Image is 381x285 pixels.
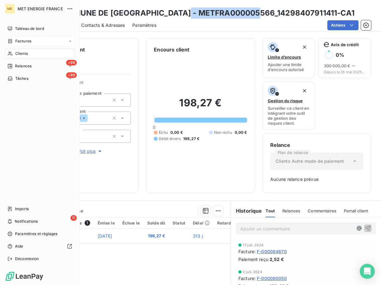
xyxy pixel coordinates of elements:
span: Propriétés Client [50,80,131,89]
span: 198,27 € [183,136,199,142]
span: Aucune relance prévue [270,176,363,182]
span: Paramètres et réglages [15,231,57,237]
span: 17 juil. 2024 [243,243,263,247]
span: Déconnexion [15,256,39,262]
span: Aide [15,244,23,249]
span: Relances [282,208,300,213]
span: Tout [266,208,275,213]
span: Tableau de bord [15,26,44,31]
span: Factures [15,38,31,44]
span: Surveiller ce client en intégrant votre outil de gestion des risques client. [268,106,310,126]
h6: Historique [231,207,262,215]
span: [DATE] [98,233,112,239]
span: +99 [66,72,77,78]
span: Voir plus [78,148,103,154]
span: 2,52 € [270,256,284,263]
span: Paramètres [132,22,156,28]
span: Non-échu [214,130,232,135]
span: F-000080050 [257,275,287,282]
h2: 198,27 € [154,97,247,115]
span: 313 j [193,233,203,239]
span: 0 [153,125,155,130]
span: Avis de crédit [331,42,359,47]
span: Paiement reçu [238,256,268,263]
span: 1 [85,220,90,226]
span: Clients Autre mode de paiement [276,158,344,164]
span: 2 juil. 2024 [243,270,262,274]
span: Relances [15,63,32,69]
h6: 0 % [336,52,344,58]
button: Voir plus [50,148,131,155]
span: Portail client [344,208,368,213]
span: 198,27 € [147,233,165,239]
button: Limite d’encoursAjouter une limite d’encours autorisé [262,38,315,78]
span: Échu [159,130,168,135]
span: F-000084670 [257,248,287,255]
span: Commentaires [308,208,336,213]
h6: Encours client [154,46,189,53]
div: Délai [193,220,210,225]
span: Facture : [238,248,256,255]
div: Retard [217,220,237,225]
span: Tâches [15,76,28,81]
span: 11 [71,215,77,221]
span: Clients [15,51,28,56]
button: Gestion du risqueSurveiller ce client en intégrant votre outil de gestion des risques client. [262,82,315,130]
h3: COMMUNE DE [GEOGRAPHIC_DATA] - METFRA000005566_14298407911411-CA1 [55,7,354,19]
span: 300 000,00 € [324,63,350,68]
div: Échue le [122,220,140,225]
span: Débit divers [159,136,181,142]
span: Notifications [15,219,38,224]
span: +99 [66,60,77,65]
span: Limite d’encours [268,55,301,60]
h6: Relance [270,141,363,149]
div: Statut [173,220,185,225]
img: Logo LeanPay [5,271,44,281]
input: Ajouter une valeur [88,115,93,121]
div: Émise le [98,220,115,225]
span: MET ENERGIE FRANCE [17,6,63,11]
span: Depuis le 26 mai 2025, 16:20 [324,70,366,74]
span: Contacts & Adresses [81,22,125,28]
span: 0,00 € [235,130,247,135]
span: Imports [15,206,29,212]
div: ME [5,4,15,14]
span: 0,00 € [170,130,183,135]
span: Gestion du risque [268,98,303,103]
div: Solde dû [147,220,165,225]
div: Open Intercom Messenger [360,264,375,279]
span: Ajouter une limite d’encours autorisé [268,62,310,72]
button: Actions [327,20,359,30]
a: Aide [5,241,75,251]
h6: Informations client [38,46,131,53]
span: Facture : [238,275,256,282]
